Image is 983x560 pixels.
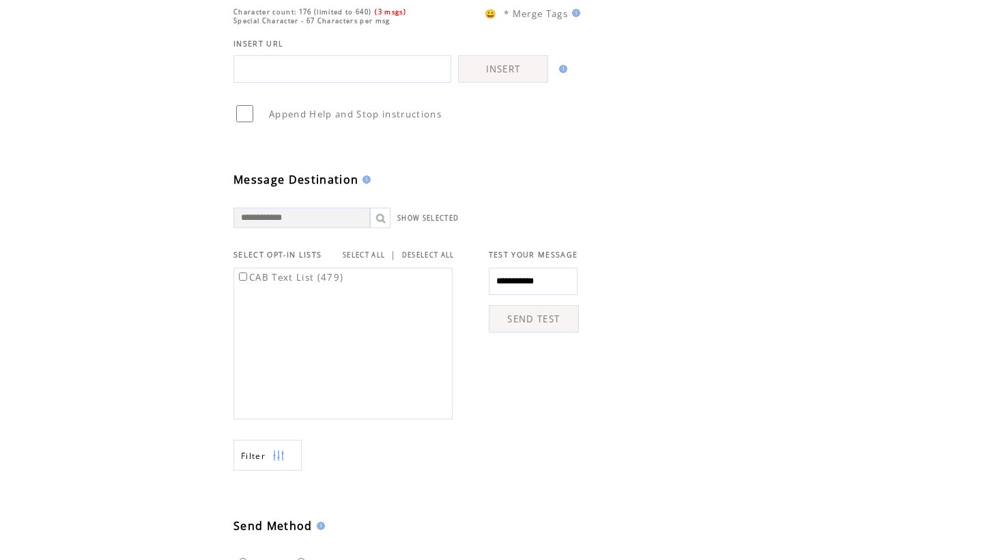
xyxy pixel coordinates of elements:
[239,272,247,281] input: CAB Text List (479)
[343,251,385,260] a: SELECT ALL
[402,251,455,260] a: DESELECT ALL
[358,176,371,184] img: help.gif
[272,440,285,471] img: filters.png
[233,518,313,533] span: Send Method
[504,8,568,20] span: * Merge Tags
[568,9,580,17] img: help.gif
[375,8,406,16] span: (3 msgs)
[233,39,283,48] span: INSERT URL
[233,16,390,25] span: Special Character - 67 Characters per msg
[397,214,459,223] a: SHOW SELECTED
[313,522,325,530] img: help.gif
[233,250,322,260] span: SELECT OPT-IN LISTS
[241,450,266,462] span: Show filters
[489,305,579,333] a: SEND TEST
[458,55,548,83] a: INSERT
[233,440,302,471] a: Filter
[390,249,396,261] span: |
[233,172,358,187] span: Message Destination
[489,250,578,260] span: TEST YOUR MESSAGE
[269,108,442,120] span: Append Help and Stop instructions
[233,8,371,16] span: Character count: 176 (limited to 640)
[555,65,567,73] img: help.gif
[236,271,343,283] label: CAB Text List (479)
[485,8,497,20] span: 😀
